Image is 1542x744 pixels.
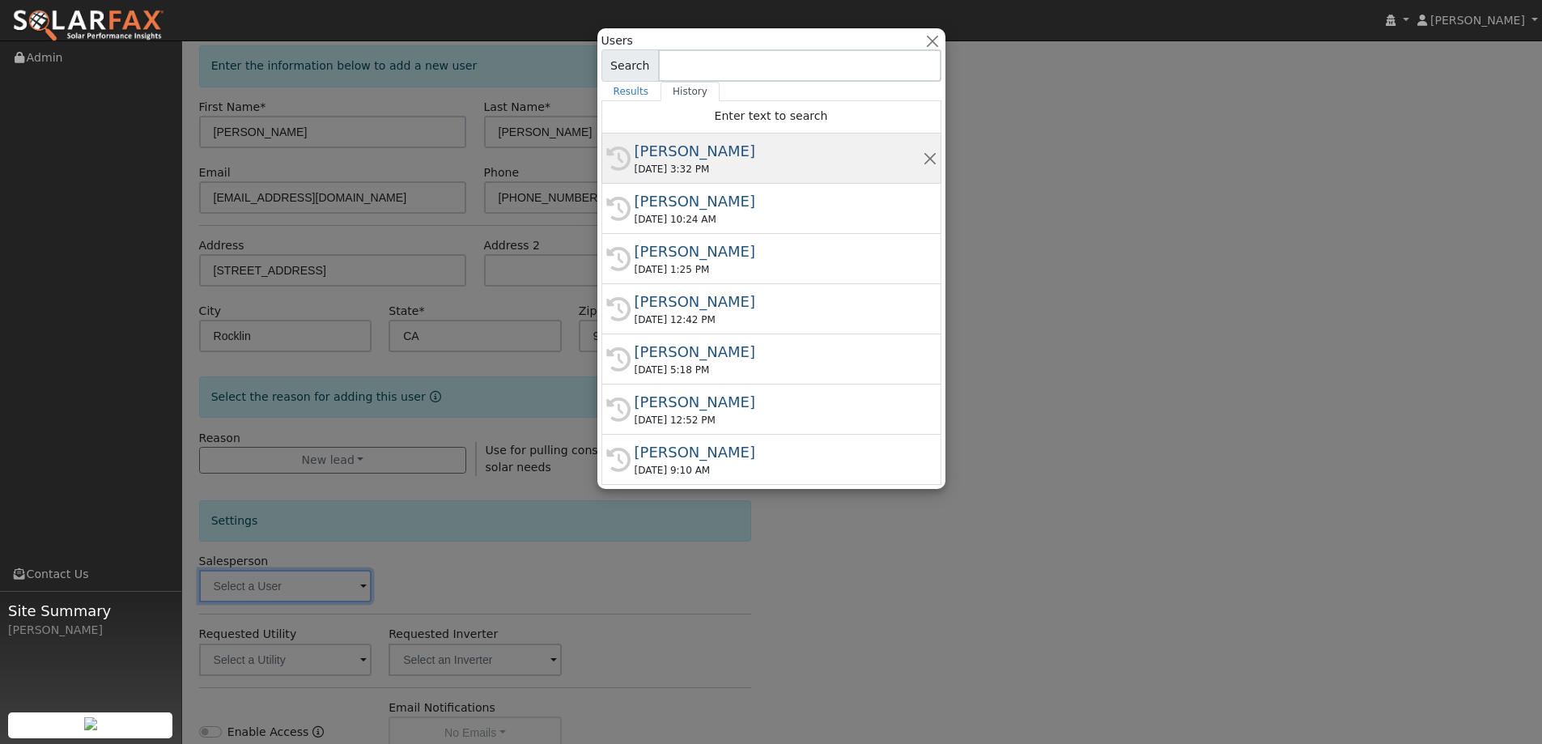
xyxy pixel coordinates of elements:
[922,150,937,167] button: Remove this history
[606,398,631,422] i: History
[661,82,720,101] a: History
[635,413,923,427] div: [DATE] 12:52 PM
[635,240,923,262] div: [PERSON_NAME]
[601,32,633,49] span: Users
[12,9,164,43] img: SolarFax
[635,363,923,377] div: [DATE] 5:18 PM
[606,197,631,221] i: History
[635,262,923,277] div: [DATE] 1:25 PM
[635,441,923,463] div: [PERSON_NAME]
[1430,14,1525,27] span: [PERSON_NAME]
[635,291,923,312] div: [PERSON_NAME]
[606,448,631,472] i: History
[635,463,923,478] div: [DATE] 9:10 AM
[606,147,631,171] i: History
[635,162,923,176] div: [DATE] 3:32 PM
[635,190,923,212] div: [PERSON_NAME]
[715,109,828,122] span: Enter text to search
[8,600,173,622] span: Site Summary
[606,247,631,271] i: History
[635,312,923,327] div: [DATE] 12:42 PM
[606,297,631,321] i: History
[8,622,173,639] div: [PERSON_NAME]
[635,391,923,413] div: [PERSON_NAME]
[84,717,97,730] img: retrieve
[635,212,923,227] div: [DATE] 10:24 AM
[635,341,923,363] div: [PERSON_NAME]
[601,82,661,101] a: Results
[606,347,631,372] i: History
[601,49,659,82] span: Search
[635,140,923,162] div: [PERSON_NAME]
